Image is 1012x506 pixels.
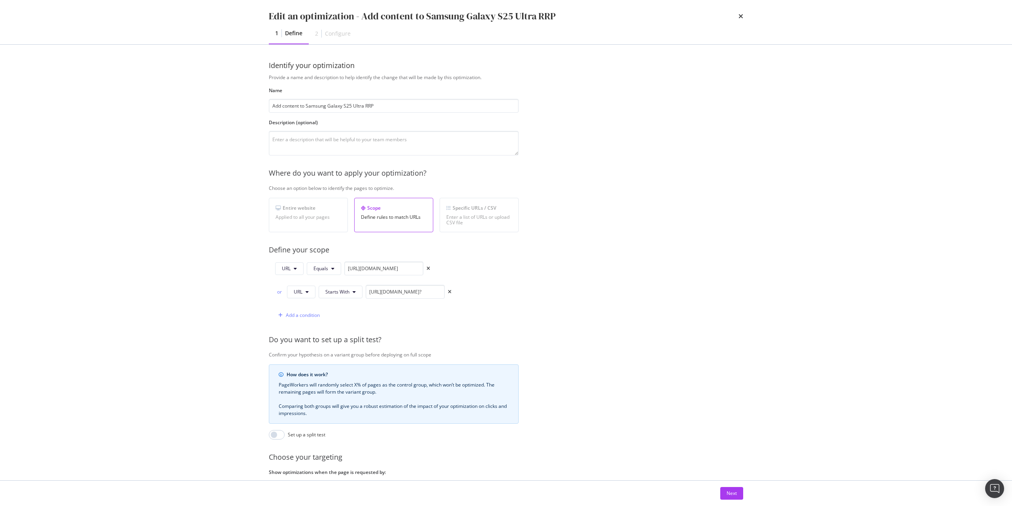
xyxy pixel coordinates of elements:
div: Add a condition [286,312,320,318]
div: Scope [361,205,427,211]
button: Next [720,487,743,500]
button: URL [287,286,315,298]
div: Next [727,490,737,497]
div: Define rules to match URLs [361,214,427,220]
label: Name [269,87,519,94]
button: URL [275,262,304,275]
div: Applied to all your pages [276,214,341,220]
div: Define your scope [269,245,782,255]
span: URL [294,288,302,295]
div: times [738,9,743,23]
label: Show optimizations when the page is requested by: [269,469,519,476]
div: 1 [275,29,278,37]
div: Confirm your hypothesis on a variant group before deploying on full scope [269,351,782,358]
div: PageWorkers will randomly select X% of pages as the control group, which won’t be optimized. The ... [279,381,509,417]
div: Choose an option below to identify the pages to optimize. [269,185,782,191]
span: URL [282,265,291,272]
label: Description (optional) [269,119,519,126]
div: How does it work? [287,371,509,378]
div: times [427,266,430,271]
div: Do you want to set up a split test? [269,335,782,345]
div: Provide a name and description to help identify the change that will be made by this optimization. [269,74,782,81]
span: Starts With [325,288,349,295]
div: Identify your optimization [269,61,743,71]
div: or [275,288,284,295]
div: Enter a list of URLs or upload CSV file [446,214,512,226]
div: Specific URLs / CSV [446,205,512,211]
button: Equals [307,262,341,275]
div: Choose your targeting [269,452,782,462]
input: Enter an optimization name to easily find it back [269,99,519,113]
div: Define [285,29,302,37]
div: Edit an optimization - Add content to Samsung Galaxy S25 Ultra RRP [269,9,556,23]
div: 2 [315,30,318,38]
div: Open Intercom Messenger [985,479,1004,498]
div: Where do you want to apply your optimization? [269,168,782,178]
div: Configure [325,30,351,38]
div: Set up a split test [288,431,325,438]
div: times [448,290,451,294]
span: Equals [313,265,328,272]
div: Entire website [276,205,341,211]
button: Add a condition [275,309,320,322]
div: info banner [269,364,519,424]
button: Starts With [319,286,363,298]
